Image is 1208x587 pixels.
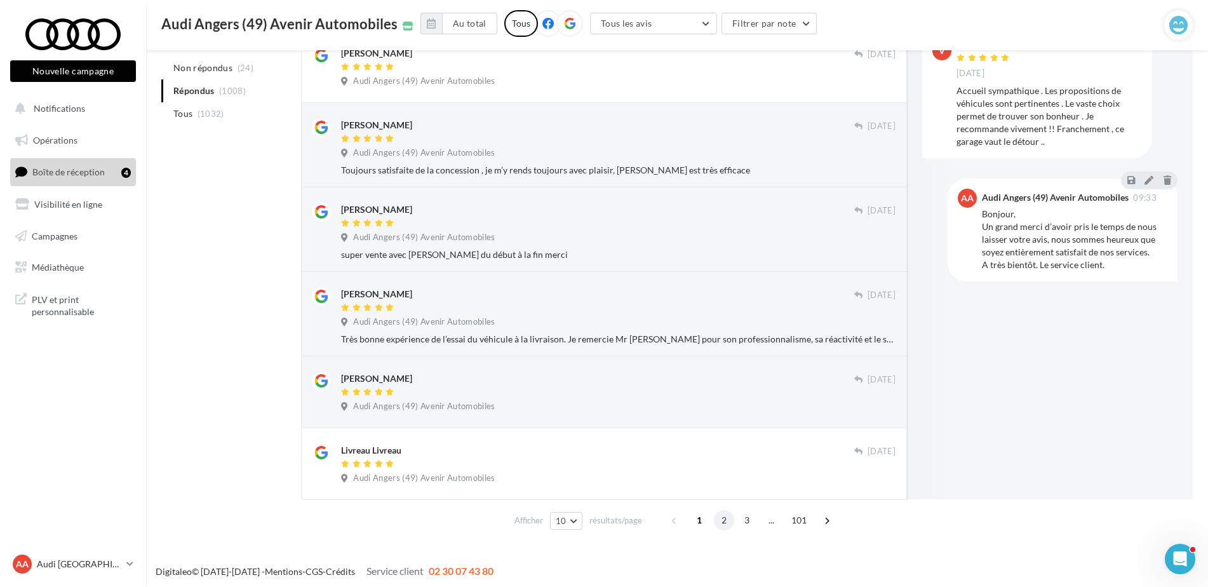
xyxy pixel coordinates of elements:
div: [PERSON_NAME] [341,372,412,385]
button: 10 [550,512,582,530]
span: Non répondus [173,62,232,74]
span: ... [762,510,782,530]
span: 2 [714,510,734,530]
span: Boîte de réception [32,166,105,177]
span: AA [16,558,29,570]
div: super vente avec [PERSON_NAME] du début à la fin merci [341,248,896,261]
span: Campagnes [32,230,77,241]
div: [PERSON_NAME] [341,119,412,132]
a: Boîte de réception4 [8,158,138,186]
a: AA Audi [GEOGRAPHIC_DATA] [10,552,136,576]
a: Médiathèque [8,254,138,281]
button: Nouvelle campagne [10,60,136,82]
div: [PERSON_NAME] [341,203,412,216]
span: [DATE] [868,446,896,457]
span: 1 [689,510,709,530]
div: [PERSON_NAME] [341,47,412,60]
span: Service client [366,565,424,577]
span: [DATE] [868,121,896,132]
button: Au total [420,13,497,34]
span: (24) [238,63,253,73]
button: Au total [442,13,497,34]
div: Tous [504,10,538,37]
span: Afficher [514,515,543,527]
div: Accueil sympathique . Les propositions de véhicules sont pertinentes . Le vaste choix permet de t... [956,84,1142,148]
a: Visibilité en ligne [8,191,138,218]
span: Opérations [33,135,77,145]
div: Très bonne expérience de l’essai du véhicule à la livraison. Je remercie Mr [PERSON_NAME] pour so... [341,333,896,346]
span: Visibilité en ligne [34,199,102,210]
span: [DATE] [868,49,896,60]
div: [PERSON_NAME] [956,41,1028,50]
button: Tous les avis [590,13,717,34]
span: [DATE] [868,205,896,217]
button: Filtrer par note [721,13,817,34]
a: Crédits [326,566,355,577]
span: AA [961,192,974,205]
span: 3 [737,510,757,530]
a: Opérations [8,127,138,154]
span: Médiathèque [32,262,84,273]
a: Campagnes [8,223,138,250]
span: [DATE] [956,68,984,79]
span: [DATE] [868,290,896,301]
span: [DATE] [868,374,896,386]
span: Audi Angers (49) Avenir Automobiles [161,17,398,31]
span: v [939,44,945,57]
span: © [DATE]-[DATE] - - - [156,566,493,577]
span: 101 [786,510,812,530]
div: [PERSON_NAME] [341,288,412,300]
span: résultats/page [589,515,642,527]
span: Audi Angers (49) Avenir Automobiles [353,473,495,484]
button: Notifications [8,95,133,122]
span: Audi Angers (49) Avenir Automobiles [353,316,495,328]
span: Tous [173,107,192,120]
span: PLV et print personnalisable [32,291,131,318]
div: Audi Angers (49) Avenir Automobiles [982,193,1129,202]
span: 09:33 [1133,194,1157,202]
span: Tous les avis [601,18,652,29]
span: 10 [556,516,567,526]
a: PLV et print personnalisable [8,286,138,323]
span: Audi Angers (49) Avenir Automobiles [353,76,495,87]
span: Audi Angers (49) Avenir Automobiles [353,147,495,159]
div: Livreau Livreau [341,444,401,457]
a: Mentions [265,566,302,577]
a: Digitaleo [156,566,192,577]
span: 02 30 07 43 80 [429,565,493,577]
p: Audi [GEOGRAPHIC_DATA] [37,558,121,570]
span: (1032) [198,109,224,119]
a: CGS [305,566,323,577]
span: Audi Angers (49) Avenir Automobiles [353,401,495,412]
span: Notifications [34,103,85,114]
span: Audi Angers (49) Avenir Automobiles [353,232,495,243]
iframe: Intercom live chat [1165,544,1195,574]
div: Toujours satisfaite de la concession , je m’y rends toujours avec plaisir, [PERSON_NAME] est très... [341,164,896,177]
div: 4 [121,168,131,178]
div: Bonjour, Un grand merci d’avoir pris le temps de nous laisser votre avis, nous sommes heureux que... [982,208,1167,271]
